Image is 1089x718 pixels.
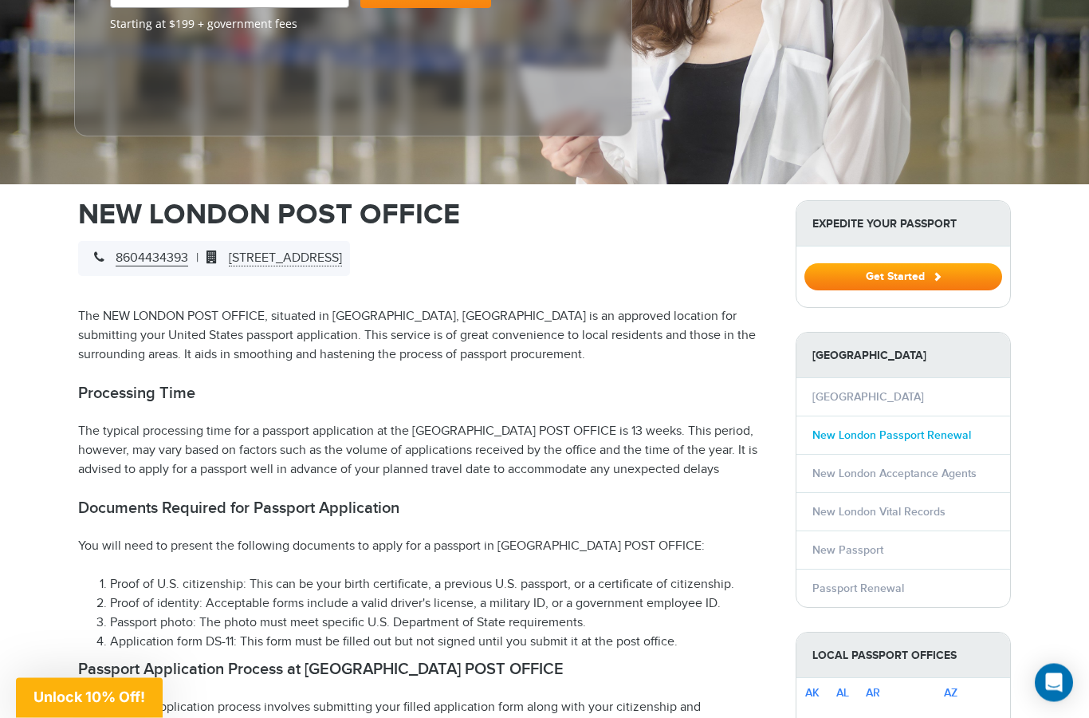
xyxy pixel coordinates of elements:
[796,202,1010,247] strong: Expedite Your Passport
[812,391,924,404] a: [GEOGRAPHIC_DATA]
[78,661,772,680] h2: Passport Application Process at [GEOGRAPHIC_DATA] POST OFFICE
[16,678,163,718] div: Unlock 10% Off!
[78,242,350,277] div: |
[812,506,946,519] a: New London Vital Records
[78,385,772,404] h2: Processing Time
[1035,664,1073,702] div: Open Intercom Messenger
[804,270,1002,283] a: Get Started
[812,544,883,558] a: New Passport
[110,595,772,614] li: Proof of identity: Acceptable forms include a valid driver's license, a military ID, or a governm...
[796,333,1010,379] strong: [GEOGRAPHIC_DATA]
[78,423,772,480] p: The typical processing time for a passport application at the [GEOGRAPHIC_DATA] POST OFFICE is 13...
[804,264,1002,291] button: Get Started
[944,687,957,700] a: AZ
[110,17,596,33] span: Starting at $199 + government fees
[110,633,772,653] li: Application form DS-11: This form must be filled out but not signed until you submit it at the po...
[78,308,772,365] p: The NEW LONDON POST OFFICE, situated in [GEOGRAPHIC_DATA], [GEOGRAPHIC_DATA] is an approved locat...
[805,687,820,700] a: AK
[110,41,230,120] iframe: Customer reviews powered by Trustpilot
[812,467,977,481] a: New London Acceptance Agents
[110,576,772,595] li: Proof of U.S. citizenship: This can be your birth certificate, a previous U.S. passport, or a cer...
[812,429,971,443] a: New London Passport Renewal
[110,614,772,633] li: Passport photo: The photo must meet specific U.S. Department of State requirements.
[78,201,772,230] h1: NEW LONDON POST OFFICE
[866,687,880,700] a: AR
[78,538,772,557] p: You will need to present the following documents to apply for a passport in [GEOGRAPHIC_DATA] POS...
[796,633,1010,679] strong: Local Passport Offices
[836,687,849,700] a: AL
[78,499,772,519] h2: Documents Required for Passport Application
[812,582,904,596] a: Passport Renewal
[33,688,145,705] span: Unlock 10% Off!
